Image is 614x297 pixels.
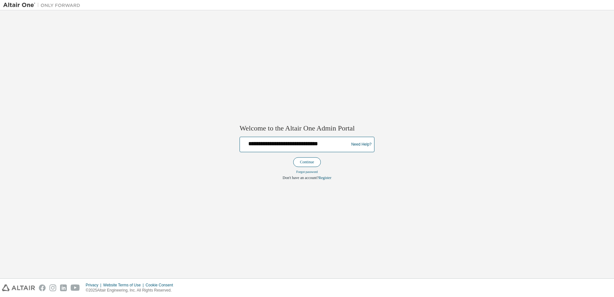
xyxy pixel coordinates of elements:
[145,283,177,288] div: Cookie Consent
[71,284,80,291] img: youtube.svg
[319,176,331,180] a: Register
[49,284,56,291] img: instagram.svg
[296,170,318,174] a: Forgot password
[2,284,35,291] img: altair_logo.svg
[86,283,103,288] div: Privacy
[103,283,145,288] div: Website Terms of Use
[283,176,319,180] span: Don't have an account?
[39,284,46,291] img: facebook.svg
[60,284,67,291] img: linkedin.svg
[3,2,83,8] img: Altair One
[86,288,177,293] p: © 2025 Altair Engineering, Inc. All Rights Reserved.
[240,124,374,133] h2: Welcome to the Altair One Admin Portal
[293,157,321,167] button: Continue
